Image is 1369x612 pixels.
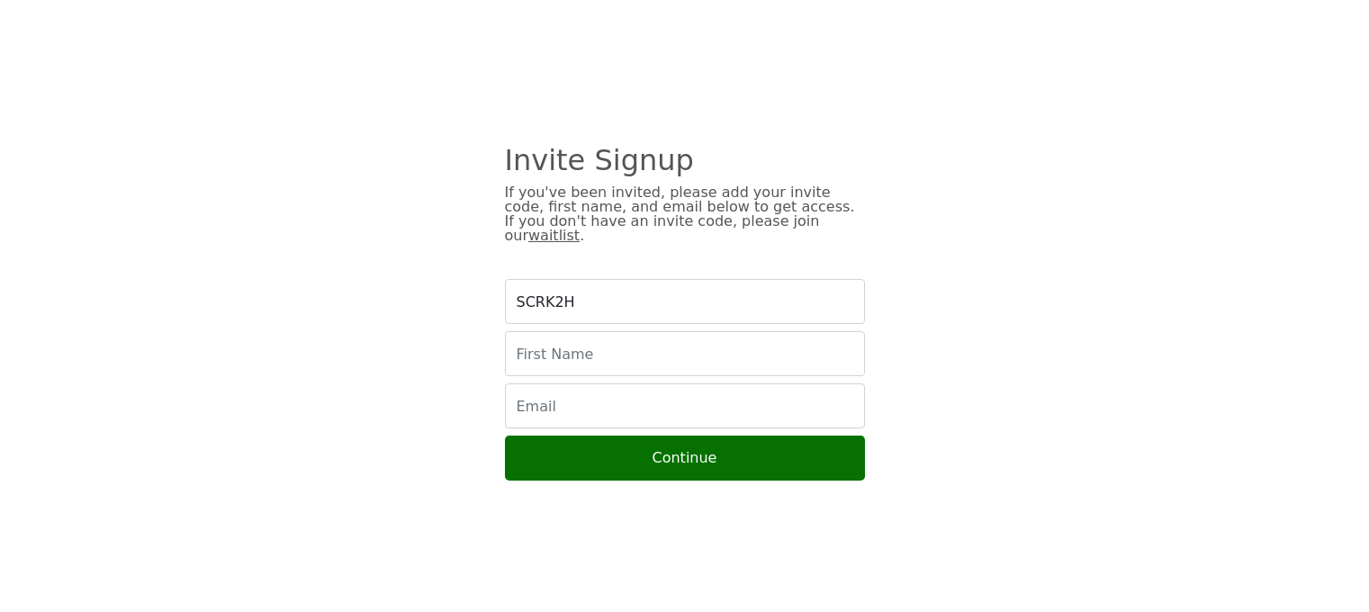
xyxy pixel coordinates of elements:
a: waitlist [528,227,580,244]
div: If you've been invited, please add your invite code, first name, and email below to get access. I... [505,185,865,243]
button: Continue [505,436,865,481]
div: Invite Signup [505,153,865,167]
input: Email [505,383,865,428]
input: Invite Code [505,279,865,324]
input: First Name [505,331,865,376]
